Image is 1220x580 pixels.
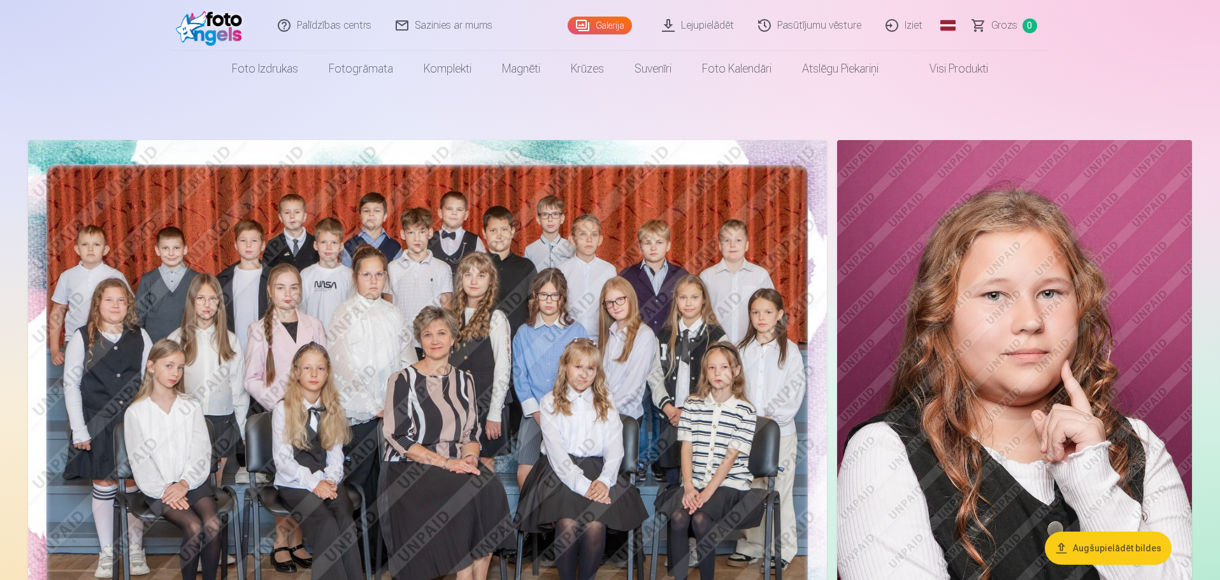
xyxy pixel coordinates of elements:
[1023,18,1037,33] span: 0
[787,51,894,87] a: Atslēgu piekariņi
[487,51,556,87] a: Magnēti
[894,51,1003,87] a: Visi produkti
[568,17,632,34] a: Galerija
[1045,532,1172,565] button: Augšupielādēt bildes
[991,18,1017,33] span: Grozs
[408,51,487,87] a: Komplekti
[687,51,787,87] a: Foto kalendāri
[217,51,313,87] a: Foto izdrukas
[176,5,249,46] img: /fa1
[619,51,687,87] a: Suvenīri
[556,51,619,87] a: Krūzes
[313,51,408,87] a: Fotogrāmata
